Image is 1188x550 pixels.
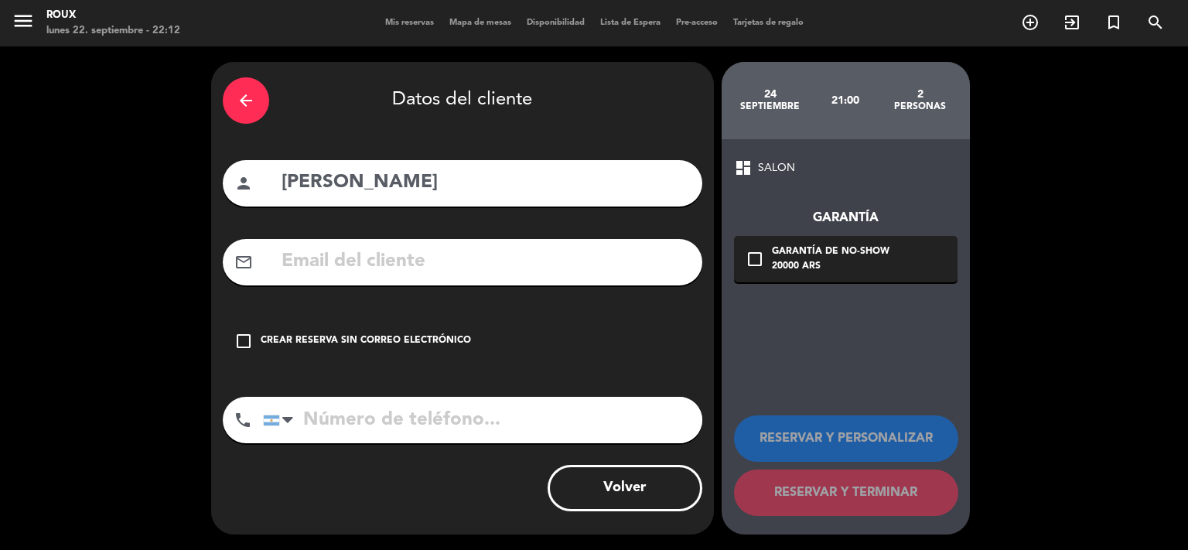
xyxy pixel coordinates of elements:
[807,73,882,128] div: 21:00
[1104,13,1123,32] i: turned_in_not
[263,397,702,443] input: Número de teléfono...
[234,411,252,429] i: phone
[261,333,471,349] div: Crear reserva sin correo electrónico
[234,253,253,272] i: mail_outline
[264,398,299,442] div: Argentina: +54
[377,19,442,27] span: Mis reservas
[592,19,668,27] span: Lista de Espera
[280,167,691,199] input: Nombre del cliente
[223,73,702,128] div: Datos del cliente
[733,101,808,113] div: septiembre
[234,332,253,350] i: check_box_outline_blank
[46,8,180,23] div: Roux
[519,19,592,27] span: Disponibilidad
[882,101,958,113] div: personas
[234,174,253,193] i: person
[733,88,808,101] div: 24
[734,470,958,516] button: RESERVAR Y TERMINAR
[725,19,811,27] span: Tarjetas de regalo
[12,9,35,38] button: menu
[758,159,795,177] span: SALON
[442,19,519,27] span: Mapa de mesas
[668,19,725,27] span: Pre-acceso
[734,415,958,462] button: RESERVAR Y PERSONALIZAR
[734,208,958,228] div: Garantía
[734,159,753,177] span: dashboard
[280,246,691,278] input: Email del cliente
[746,250,764,268] i: check_box_outline_blank
[1063,13,1081,32] i: exit_to_app
[12,9,35,32] i: menu
[772,259,889,275] div: 20000 ARS
[882,88,958,101] div: 2
[1146,13,1165,32] i: search
[46,23,180,39] div: lunes 22. septiembre - 22:12
[1021,13,1039,32] i: add_circle_outline
[772,244,889,260] div: Garantía de no-show
[548,465,702,511] button: Volver
[237,91,255,110] i: arrow_back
